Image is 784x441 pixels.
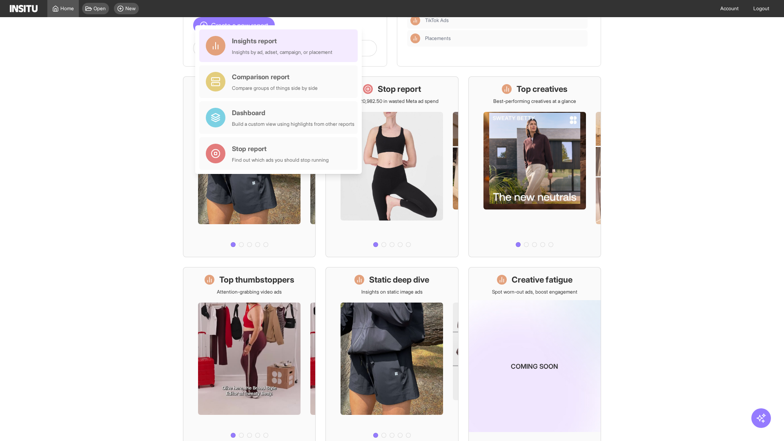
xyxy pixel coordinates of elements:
[94,5,106,12] span: Open
[232,121,354,127] div: Build a custom view using highlights from other reports
[232,144,329,154] div: Stop report
[125,5,136,12] span: New
[232,85,318,91] div: Compare groups of things side by side
[361,289,423,295] p: Insights on static image ads
[232,157,329,163] div: Find out which ads you should stop running
[425,17,584,24] span: TikTok Ads
[410,16,420,25] div: Insights
[517,83,568,95] h1: Top creatives
[232,108,354,118] div: Dashboard
[10,5,38,12] img: Logo
[425,17,449,24] span: TikTok Ads
[378,83,421,95] h1: Stop report
[232,36,332,46] div: Insights report
[217,289,282,295] p: Attention-grabbing video ads
[493,98,576,105] p: Best-performing creatives at a glance
[219,274,294,285] h1: Top thumbstoppers
[232,72,318,82] div: Comparison report
[60,5,74,12] span: Home
[425,35,451,42] span: Placements
[325,76,458,257] a: Stop reportSave £20,982.50 in wasted Meta ad spend
[369,274,429,285] h1: Static deep dive
[232,49,332,56] div: Insights by ad, adset, campaign, or placement
[410,33,420,43] div: Insights
[211,20,268,30] span: Create a new report
[425,35,584,42] span: Placements
[183,76,316,257] a: What's live nowSee all active ads instantly
[468,76,601,257] a: Top creativesBest-performing creatives at a glance
[193,17,275,33] button: Create a new report
[345,98,439,105] p: Save £20,982.50 in wasted Meta ad spend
